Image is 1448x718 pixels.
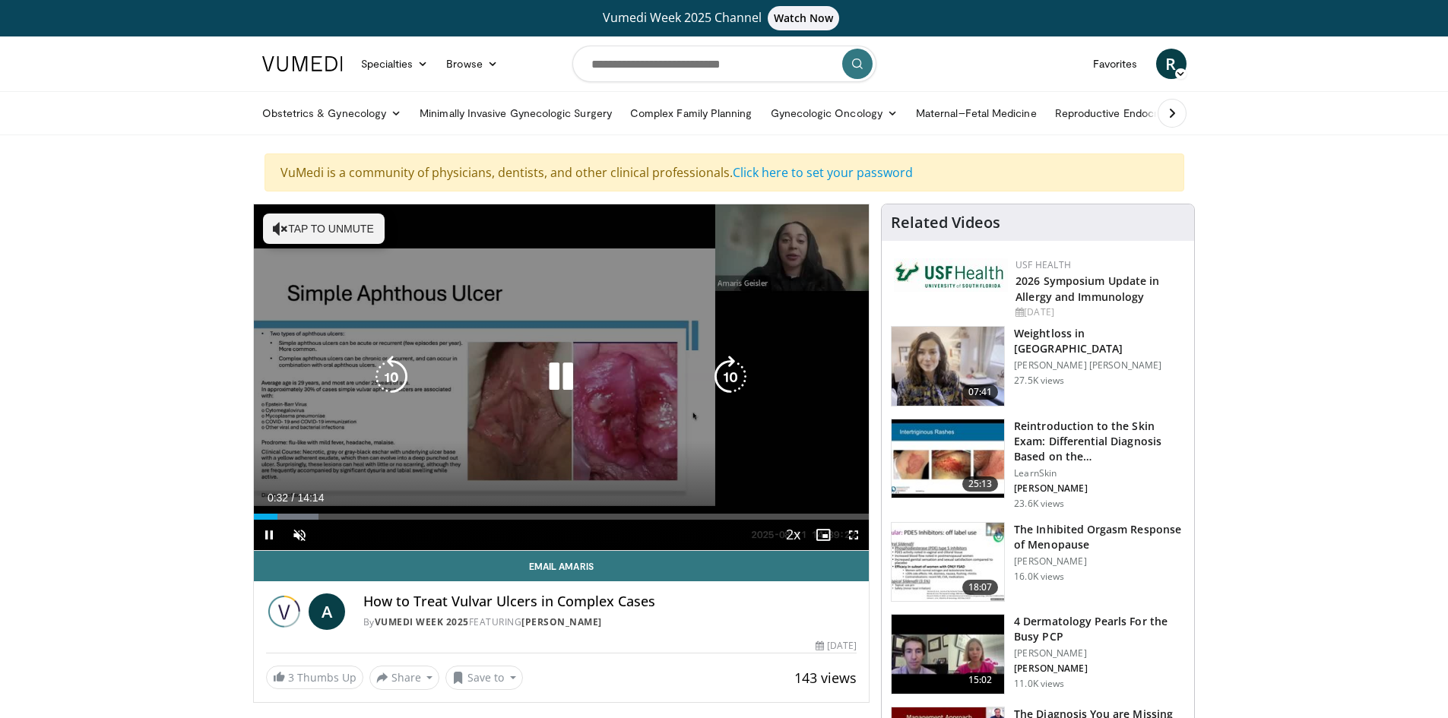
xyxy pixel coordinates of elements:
[816,639,857,653] div: [DATE]
[1014,375,1064,387] p: 27.5K views
[1014,359,1185,372] p: [PERSON_NAME] [PERSON_NAME]
[1014,498,1064,510] p: 23.6K views
[778,520,808,550] button: Playback Rate
[297,492,324,504] span: 14:14
[962,476,999,492] span: 25:13
[265,153,1184,191] div: VuMedi is a community of physicians, dentists, and other clinical professionals.
[1156,49,1187,79] a: R
[1016,274,1159,304] a: 2026 Symposium Update in Allergy and Immunology
[794,669,857,687] span: 143 views
[907,98,1046,128] a: Maternal–Fetal Medicine
[254,520,284,550] button: Pause
[892,615,1004,694] img: 04c704bc-886d-4395-b463-610399d2ca6d.150x105_q85_crop-smart_upscale.jpg
[262,56,343,71] img: VuMedi Logo
[572,46,876,82] input: Search topics, interventions
[838,520,869,550] button: Fullscreen
[892,419,1004,498] img: 022c50fb-a848-4cac-a9d8-ea0906b33a1b.150x105_q85_crop-smart_upscale.jpg
[266,593,303,630] img: Vumedi Week 2025
[1084,49,1147,79] a: Favorites
[1014,678,1064,690] p: 11.0K views
[309,593,345,630] a: A
[894,258,1008,292] img: 6ba8804a-8538-4002-95e7-a8f8012d4a11.png.150x105_q85_autocrop_double_scale_upscale_version-0.2.jpg
[962,580,999,595] span: 18:07
[808,520,838,550] button: Enable picture-in-picture mode
[621,98,762,128] a: Complex Family Planning
[962,384,999,400] span: 07:41
[254,204,870,551] video-js: Video Player
[292,492,295,504] span: /
[410,98,621,128] a: Minimally Invasive Gynecologic Surgery
[891,522,1185,603] a: 18:07 The Inhibited Orgasm Response of Menopause [PERSON_NAME] 16.0K views
[891,326,1185,406] a: 07:41 Weightloss in [GEOGRAPHIC_DATA] [PERSON_NAME] [PERSON_NAME] 27.5K views
[1016,305,1182,319] div: [DATE]
[891,419,1185,510] a: 25:13 Reintroduction to the Skin Exam: Differential Diagnosis Based on the… LearnSkin [PERSON_NAM...
[962,672,999,688] span: 15:02
[892,523,1004,602] img: 283c0f17-5e2d-42ba-a87c-168d447cdba4.150x105_q85_crop-smart_upscale.jpg
[266,666,363,689] a: 3 Thumbs Up
[521,615,602,628] a: [PERSON_NAME]
[1014,467,1185,479] p: LearnSkin
[768,6,840,30] span: Watch Now
[268,492,288,504] span: 0:32
[253,98,411,128] a: Obstetrics & Gynecology
[254,514,870,520] div: Progress Bar
[1014,663,1185,675] p: [PERSON_NAME]
[1014,647,1185,659] p: [PERSON_NAME]
[445,666,523,690] button: Save to
[1014,555,1185,568] p: [PERSON_NAME]
[1014,482,1185,495] p: [PERSON_NAME]
[363,593,857,610] h4: How to Treat Vulvar Ulcers in Complex Cases
[891,214,1000,232] h4: Related Videos
[1014,419,1185,464] h3: Reintroduction to the Skin Exam: Differential Diagnosis Based on the…
[284,520,315,550] button: Unmute
[1014,326,1185,356] h3: Weightloss in [GEOGRAPHIC_DATA]
[288,670,294,685] span: 3
[263,214,385,244] button: Tap to unmute
[762,98,907,128] a: Gynecologic Oncology
[375,615,469,628] a: Vumedi Week 2025
[1014,571,1064,583] p: 16.0K views
[265,6,1184,30] a: Vumedi Week 2025 ChannelWatch Now
[1014,522,1185,552] h3: The Inhibited Orgasm Response of Menopause
[1016,258,1071,271] a: USF Health
[892,327,1004,406] img: 9983fed1-7565-45be-8934-aef1103ce6e2.150x105_q85_crop-smart_upscale.jpg
[363,615,857,629] div: By FEATURING
[733,164,913,181] a: Click here to set your password
[254,551,870,581] a: Email Amaris
[1046,98,1301,128] a: Reproductive Endocrinology & [MEDICAL_DATA]
[369,666,440,690] button: Share
[437,49,507,79] a: Browse
[352,49,438,79] a: Specialties
[891,614,1185,694] a: 15:02 4 Dermatology Pearls For the Busy PCP [PERSON_NAME] [PERSON_NAME] 11.0K views
[1014,614,1185,644] h3: 4 Dermatology Pearls For the Busy PCP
